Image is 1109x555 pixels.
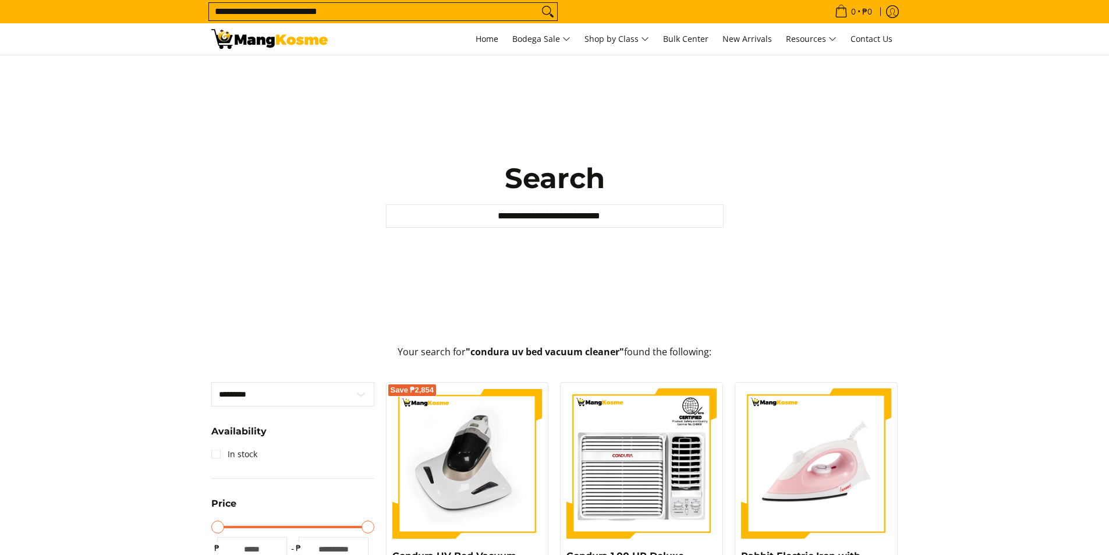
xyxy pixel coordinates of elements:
span: ₱ [293,542,304,554]
strong: "condura uv bed vacuum cleaner" [466,345,624,358]
a: Shop by Class [579,23,655,55]
span: Price [211,499,236,508]
span: Bodega Sale [512,32,571,47]
a: Bulk Center [657,23,714,55]
a: Bodega Sale [506,23,576,55]
img: Search: 14 results found for &quot;condura uv bed vacuum cleaner&quot; | Mang Kosme [211,29,328,49]
a: In stock [211,445,257,464]
a: Contact Us [845,23,898,55]
button: Search [538,3,557,20]
span: Save ₱2,854 [391,387,434,394]
a: Home [470,23,504,55]
span: Bulk Center [663,33,708,44]
summary: Open [211,427,267,445]
span: Resources [786,32,837,47]
summary: Open [211,499,236,517]
span: Shop by Class [584,32,649,47]
img: Condura UV Bed Vacuum Cleaner (Class A) [392,388,543,539]
img: https://mangkosme.com/products/rabbit-eletric-iron-with-steamer-5188a-class-a [741,388,891,539]
h1: Search [386,161,724,196]
img: Condura 1.00 HP Deluxe 6X Series, Window-Type Air Conditioner (Premium) [566,388,717,539]
a: New Arrivals [717,23,778,55]
span: ₱ [211,542,223,554]
span: 0 [849,8,858,16]
nav: Main Menu [339,23,898,55]
p: Your search for found the following: [211,345,898,371]
span: Home [476,33,498,44]
span: ₱0 [860,8,874,16]
a: Resources [780,23,842,55]
span: New Arrivals [722,33,772,44]
span: • [831,5,876,18]
span: Availability [211,427,267,436]
span: Contact Us [851,33,892,44]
